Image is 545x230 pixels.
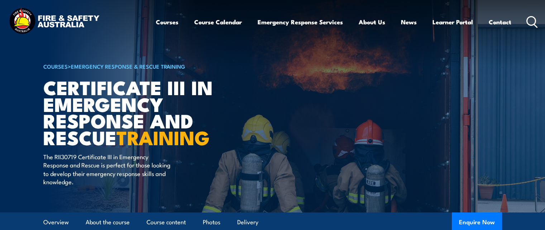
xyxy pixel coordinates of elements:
[401,13,417,31] a: News
[71,62,185,70] a: Emergency Response & Rescue Training
[43,62,220,70] h6: >
[116,122,210,152] strong: TRAINING
[43,152,174,186] p: The RII30719 Certificate III in Emergency Response and Rescue is perfect for those looking to dev...
[43,62,68,70] a: COURSES
[194,13,242,31] a: Course Calendar
[359,13,385,31] a: About Us
[156,13,178,31] a: Courses
[258,13,343,31] a: Emergency Response Services
[432,13,473,31] a: Learner Portal
[43,79,220,146] h1: Certificate III in Emergency Response and Rescue
[489,13,511,31] a: Contact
